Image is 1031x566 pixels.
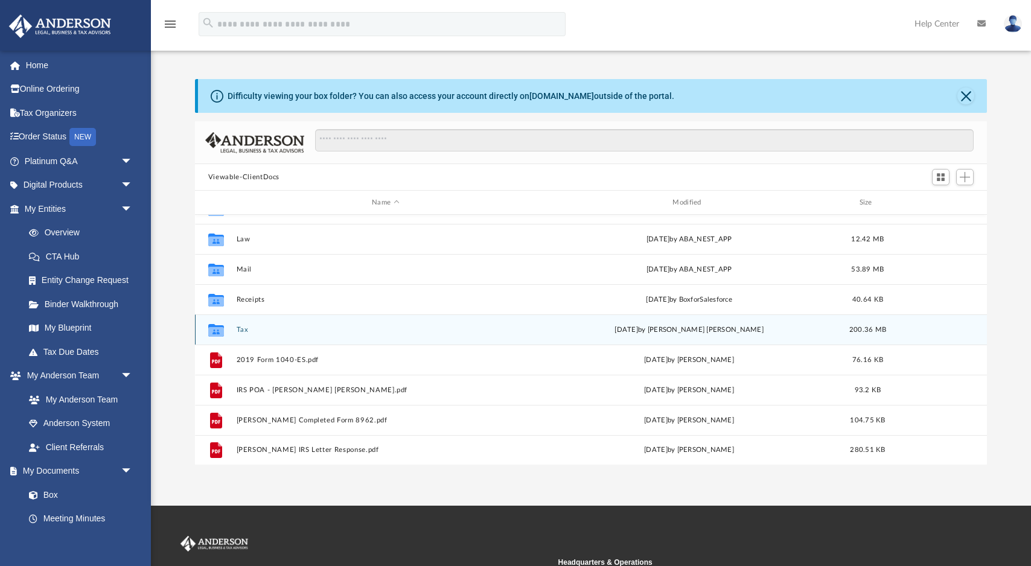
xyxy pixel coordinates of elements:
span: 40.64 KB [852,296,883,303]
button: [PERSON_NAME] Completed Form 8962.pdf [236,416,534,424]
button: 2019 Form 1040-ES.pdf [236,356,534,364]
a: My Documentsarrow_drop_down [8,459,145,483]
a: Platinum Q&Aarrow_drop_down [8,149,151,173]
a: menu [163,23,177,31]
a: Order StatusNEW [8,125,151,150]
a: Overview [17,221,151,245]
div: [DATE] by ABA_NEST_APP [540,264,838,275]
a: Entity Change Request [17,269,151,293]
div: grid [195,215,987,465]
a: Tax Due Dates [17,340,151,364]
a: [DOMAIN_NAME] [529,91,594,101]
button: IRS POA - [PERSON_NAME] [PERSON_NAME].pdf [236,386,534,394]
a: Online Ordering [8,77,151,101]
span: 76.16 KB [852,357,883,363]
span: 104.75 KB [850,417,885,424]
a: Binder Walkthrough [17,292,151,316]
span: 53.89 MB [851,266,884,273]
button: Close [957,87,974,104]
div: Modified [540,197,838,208]
a: Meeting Minutes [17,507,145,531]
div: [DATE] by [PERSON_NAME] [540,385,838,396]
div: Difficulty viewing your box folder? You can also access your account directly on outside of the p... [228,90,674,103]
div: [DATE] by BoxforSalesforce [540,294,838,305]
span: arrow_drop_down [121,364,145,389]
span: 93.2 KB [854,387,881,393]
button: Law [236,235,534,243]
a: Digital Productsarrow_drop_down [8,173,151,197]
span: 12.42 MB [851,236,884,243]
div: [DATE] by ABA_NEST_APP [540,234,838,245]
span: 200.36 MB [849,326,886,333]
div: Size [843,197,892,208]
div: [DATE] by [PERSON_NAME] [540,445,838,456]
a: Tax Organizers [8,101,151,125]
button: Mail [236,266,534,273]
a: Anderson System [17,412,145,436]
button: Add [956,169,974,186]
img: Anderson Advisors Platinum Portal [178,536,251,552]
input: Search files and folders [315,129,974,152]
span: arrow_drop_down [121,173,145,198]
button: [PERSON_NAME] IRS Letter Response.pdf [236,446,534,454]
a: CTA Hub [17,244,151,269]
a: Client Referrals [17,435,145,459]
a: Box [17,483,139,507]
a: Home [8,53,151,77]
i: search [202,16,215,30]
div: [DATE] by [PERSON_NAME] [540,415,838,426]
button: Switch to Grid View [932,169,950,186]
div: [DATE] by [PERSON_NAME] [PERSON_NAME] [540,325,838,335]
button: Tax [236,326,534,334]
span: arrow_drop_down [121,149,145,174]
div: Name [235,197,534,208]
div: NEW [69,128,96,146]
span: arrow_drop_down [121,197,145,221]
button: Receipts [236,296,534,304]
i: menu [163,17,177,31]
a: My Blueprint [17,316,145,340]
span: arrow_drop_down [121,459,145,484]
img: User Pic [1004,15,1022,33]
a: My Anderson Team [17,387,139,412]
span: 280.51 KB [850,447,885,453]
div: id [200,197,231,208]
div: [DATE] by [PERSON_NAME] [540,355,838,366]
img: Anderson Advisors Platinum Portal [5,14,115,38]
a: My Entitiesarrow_drop_down [8,197,151,221]
div: id [897,197,982,208]
button: Viewable-ClientDocs [208,172,279,183]
a: My Anderson Teamarrow_drop_down [8,364,145,388]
